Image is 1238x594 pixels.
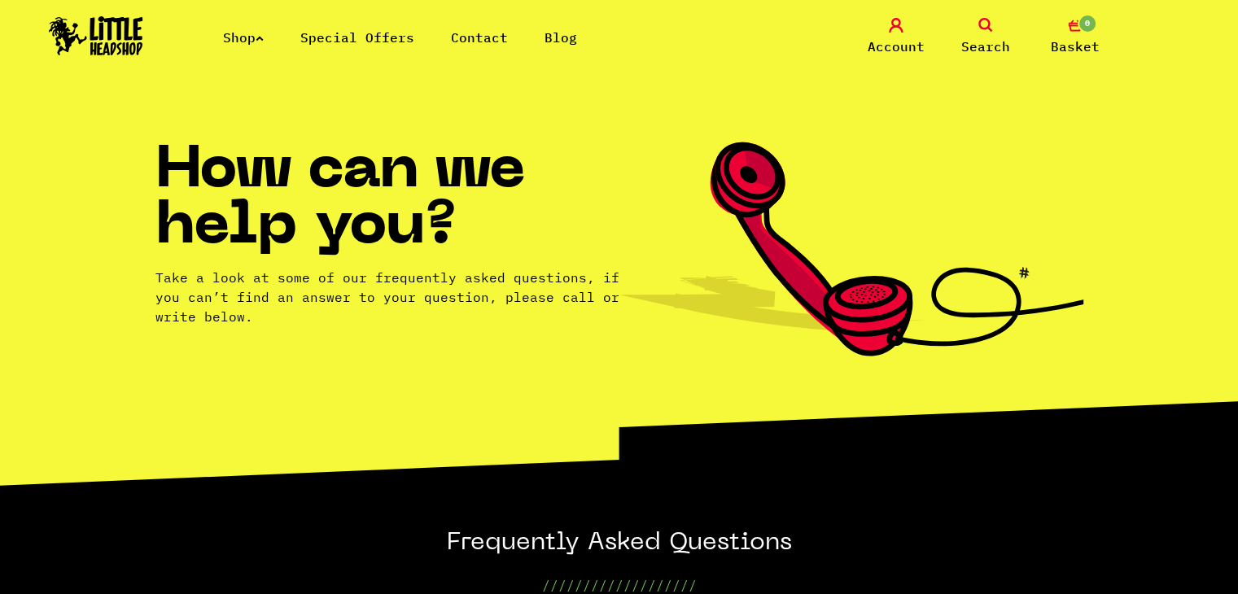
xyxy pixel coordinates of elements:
[1051,37,1100,56] span: Basket
[1078,14,1097,33] span: 0
[223,29,264,46] a: Shop
[945,18,1026,56] a: Search
[155,144,619,256] h1: How can we help you?
[300,29,414,46] a: Special Offers
[155,268,619,326] p: Take a look at some of our frequently asked questions, if you can’t find an answer to your questi...
[155,528,1083,559] h2: Frequently Asked Questions
[961,37,1010,56] span: Search
[868,37,925,56] span: Account
[49,16,143,55] img: Little Head Shop Logo
[1035,18,1116,56] a: 0 Basket
[545,29,577,46] a: Blog
[451,29,508,46] a: Contact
